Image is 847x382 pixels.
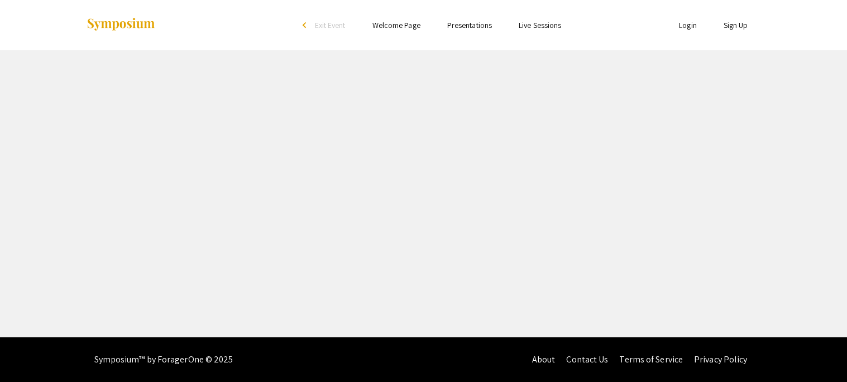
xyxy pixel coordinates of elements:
a: Presentations [447,20,492,30]
a: Sign Up [724,20,748,30]
span: Exit Event [315,20,346,30]
div: arrow_back_ios [303,22,309,28]
a: Live Sessions [519,20,561,30]
img: Symposium by ForagerOne [86,17,156,32]
a: Privacy Policy [694,354,747,365]
a: Login [679,20,697,30]
a: Welcome Page [372,20,420,30]
a: About [532,354,556,365]
div: Symposium™ by ForagerOne © 2025 [94,337,233,382]
a: Terms of Service [619,354,683,365]
a: Contact Us [566,354,608,365]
